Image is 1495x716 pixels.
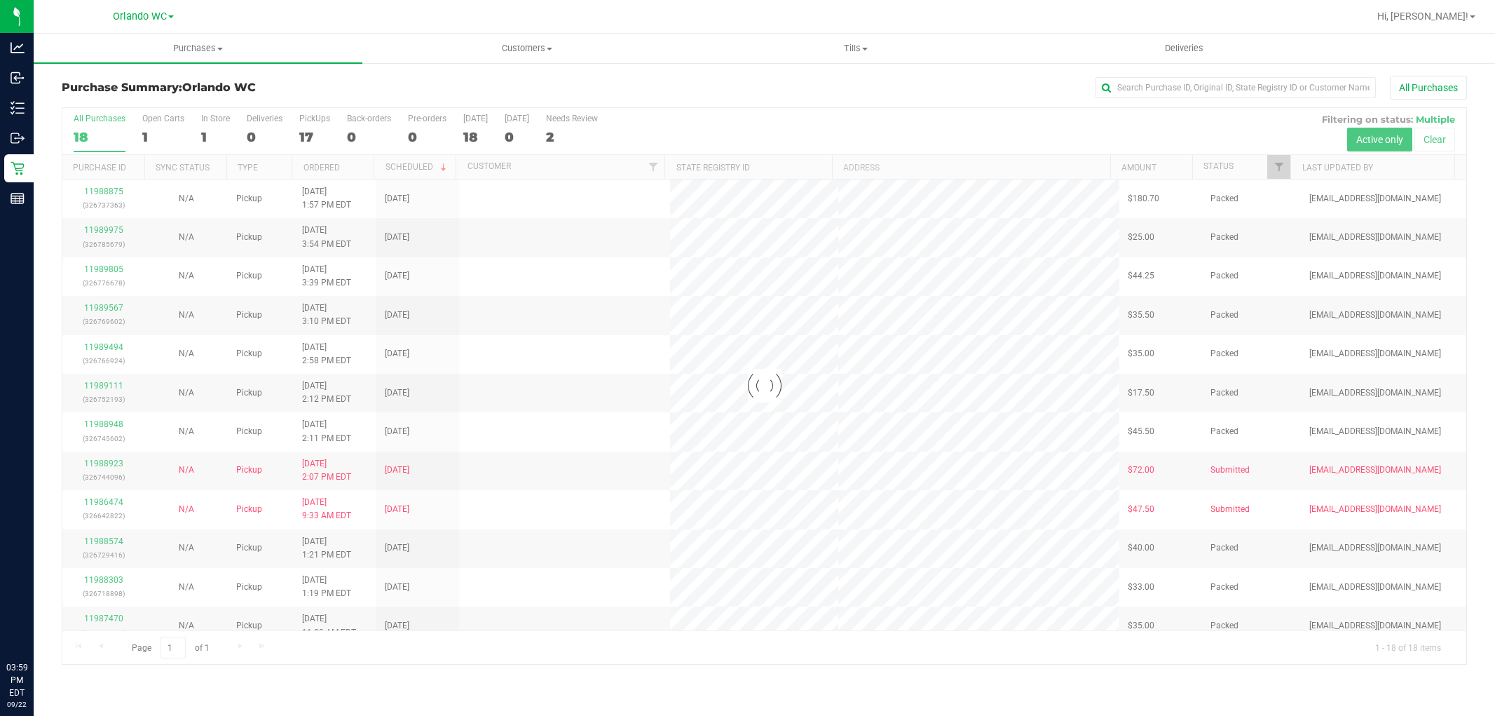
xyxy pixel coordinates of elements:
[34,34,362,63] a: Purchases
[113,11,167,22] span: Orlando WC
[11,161,25,175] inline-svg: Retail
[11,191,25,205] inline-svg: Reports
[1095,77,1376,98] input: Search Purchase ID, Original ID, State Registry ID or Customer Name...
[6,661,27,699] p: 03:59 PM EDT
[691,34,1020,63] a: Tills
[11,71,25,85] inline-svg: Inbound
[362,34,691,63] a: Customers
[6,699,27,710] p: 09/22
[182,81,256,94] span: Orlando WC
[1377,11,1468,22] span: Hi, [PERSON_NAME]!
[363,42,690,55] span: Customers
[11,131,25,145] inline-svg: Outbound
[11,101,25,115] inline-svg: Inventory
[34,42,362,55] span: Purchases
[1390,76,1467,100] button: All Purchases
[11,41,25,55] inline-svg: Analytics
[692,42,1019,55] span: Tills
[1020,34,1349,63] a: Deliveries
[1146,42,1222,55] span: Deliveries
[62,81,530,94] h3: Purchase Summary:
[14,604,56,646] iframe: Resource center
